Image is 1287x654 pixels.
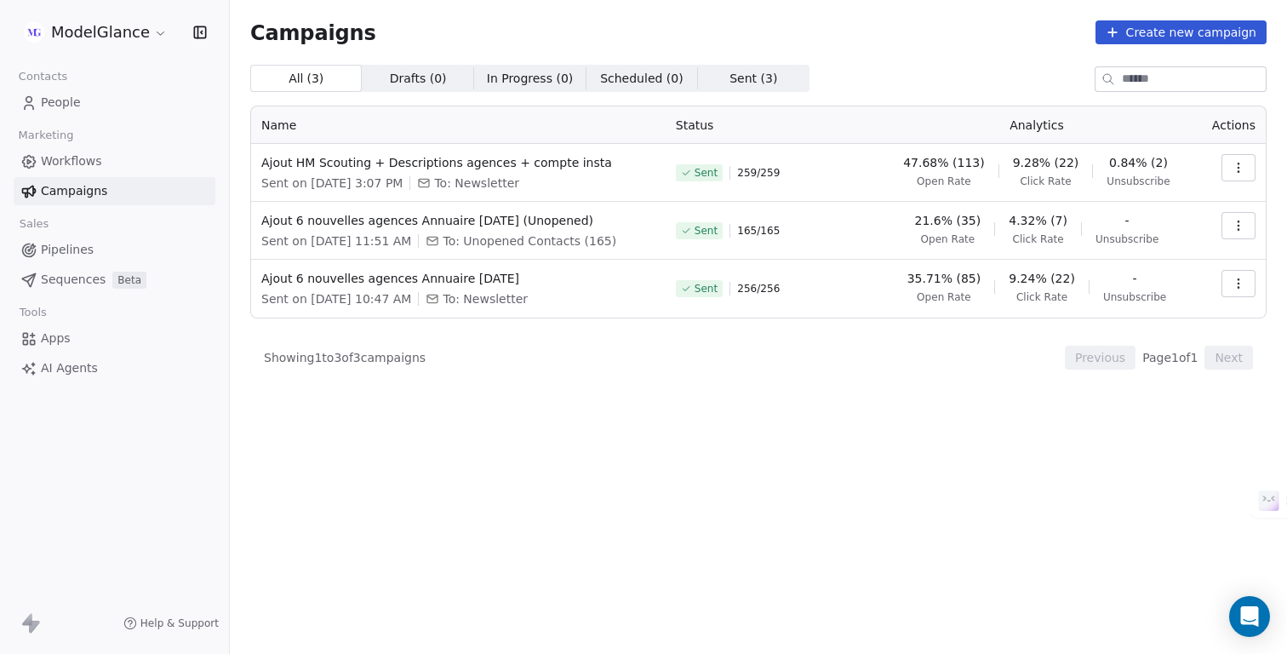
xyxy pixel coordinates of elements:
[921,232,975,246] span: Open Rate
[250,20,376,44] span: Campaigns
[1133,270,1137,287] span: -
[24,22,44,43] img: Group%2011.png
[1125,212,1130,229] span: -
[14,236,215,264] a: Pipelines
[487,70,574,88] span: In Progress ( 0 )
[903,154,984,171] span: 47.68% (113)
[917,175,971,188] span: Open Rate
[737,282,780,295] span: 256 / 256
[434,175,519,192] span: To: Newsletter
[48,27,83,41] div: v 4.0.24
[261,290,411,307] span: Sent on [DATE] 10:47 AM
[1065,346,1135,370] button: Previous
[27,44,41,58] img: website_grey.svg
[666,106,878,144] th: Status
[878,106,1195,144] th: Analytics
[41,359,98,377] span: AI Agents
[261,212,655,229] span: Ajout 6 nouvelles agences Annuaire [DATE] (Unopened)
[11,64,75,89] span: Contacts
[1195,106,1266,144] th: Actions
[14,266,215,294] a: SequencesBeta
[695,224,718,238] span: Sent
[1012,232,1063,246] span: Click Rate
[261,270,655,287] span: Ajout 6 nouvelles agences Annuaire [DATE]
[41,94,81,112] span: People
[112,272,146,289] span: Beta
[41,241,94,259] span: Pipelines
[41,152,102,170] span: Workflows
[12,300,54,325] span: Tools
[1107,175,1170,188] span: Unsubscribe
[20,18,171,47] button: ModelGlance
[14,89,215,117] a: People
[1103,290,1166,304] span: Unsubscribe
[1016,290,1067,304] span: Click Rate
[251,106,666,144] th: Name
[1109,154,1168,171] span: 0.84% (2)
[41,330,71,347] span: Apps
[695,166,718,180] span: Sent
[12,211,56,237] span: Sales
[261,175,403,192] span: Sent on [DATE] 3:07 PM
[27,27,41,41] img: logo_orange.svg
[917,290,971,304] span: Open Rate
[443,290,528,307] span: To: Newsletter
[44,44,192,58] div: Domaine: [DOMAIN_NAME]
[41,182,107,200] span: Campaigns
[695,282,718,295] span: Sent
[11,123,81,148] span: Marketing
[915,212,981,229] span: 21.6% (35)
[1020,175,1071,188] span: Click Rate
[261,232,411,250] span: Sent on [DATE] 11:51 AM
[14,147,215,175] a: Workflows
[729,70,777,88] span: Sent ( 3 )
[69,107,83,121] img: tab_domain_overview_orange.svg
[1009,270,1075,287] span: 9.24% (22)
[14,177,215,205] a: Campaigns
[212,109,260,120] div: Mots-clés
[1009,212,1067,229] span: 4.32% (7)
[264,349,426,366] span: Showing 1 to 3 of 3 campaigns
[1013,154,1079,171] span: 9.28% (22)
[41,271,106,289] span: Sequences
[261,154,655,171] span: Ajout HM Scouting + Descriptions agences + compte insta
[14,324,215,353] a: Apps
[140,617,219,630] span: Help & Support
[51,21,150,43] span: ModelGlance
[1095,20,1267,44] button: Create new campaign
[193,107,207,121] img: tab_keywords_by_traffic_grey.svg
[443,232,616,250] span: To: Unopened Contacts (165)
[14,354,215,382] a: AI Agents
[123,617,219,630] a: Help & Support
[1204,346,1253,370] button: Next
[1095,232,1158,246] span: Unsubscribe
[88,109,131,120] div: Domaine
[737,166,780,180] span: 259 / 259
[1142,349,1198,366] span: Page 1 of 1
[907,270,981,287] span: 35.71% (85)
[737,224,780,238] span: 165 / 165
[600,70,684,88] span: Scheduled ( 0 )
[390,70,447,88] span: Drafts ( 0 )
[1229,596,1270,637] div: Open Intercom Messenger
